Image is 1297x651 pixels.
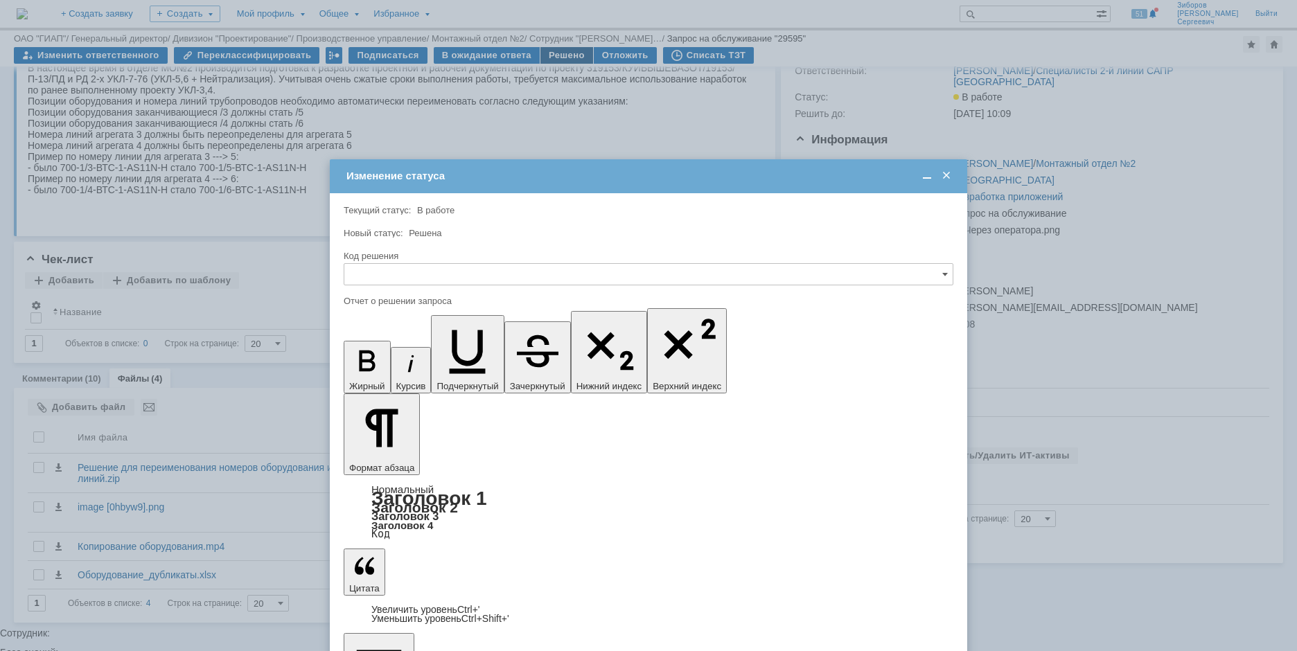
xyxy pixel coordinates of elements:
span: Цитата [349,583,380,594]
div: Отчет о решении запроса [344,296,951,305]
a: Заголовок 1 [371,488,487,509]
span: Ctrl+Shift+' [461,613,509,624]
button: Верхний индекс [647,308,727,393]
button: Цитата [344,549,385,596]
button: Зачеркнутый [504,321,571,393]
div: Код решения [344,251,951,260]
a: Код [371,528,390,540]
button: Жирный [344,341,391,393]
a: Decrease [371,613,509,624]
a: Заголовок 2 [371,499,458,515]
label: Новый статус: [344,228,403,238]
span: Курсив [396,381,426,391]
span: Закрыть [939,170,953,182]
div: Формат абзаца [344,485,953,539]
div: Цитата [344,605,953,623]
span: Свернуть (Ctrl + M) [920,170,934,182]
button: Подчеркнутый [431,315,504,393]
a: Нормальный [371,483,434,495]
a: Заголовок 4 [371,519,433,531]
span: Решена [409,228,441,238]
a: Заголовок 3 [371,510,439,522]
button: Формат абзаца [344,393,420,475]
div: Изменение статуса [346,170,953,182]
span: Нижний индекс [576,381,642,391]
span: Подчеркнутый [436,381,498,391]
label: Текущий статус: [344,205,411,215]
a: Increase [371,604,480,615]
span: Жирный [349,381,385,391]
span: Зачеркнутый [510,381,565,391]
span: Формат абзаца [349,463,414,473]
button: Нижний индекс [571,311,648,393]
span: В работе [417,205,455,215]
span: Ctrl+' [457,604,480,615]
span: Верхний индекс [653,381,721,391]
button: Курсив [391,347,432,393]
